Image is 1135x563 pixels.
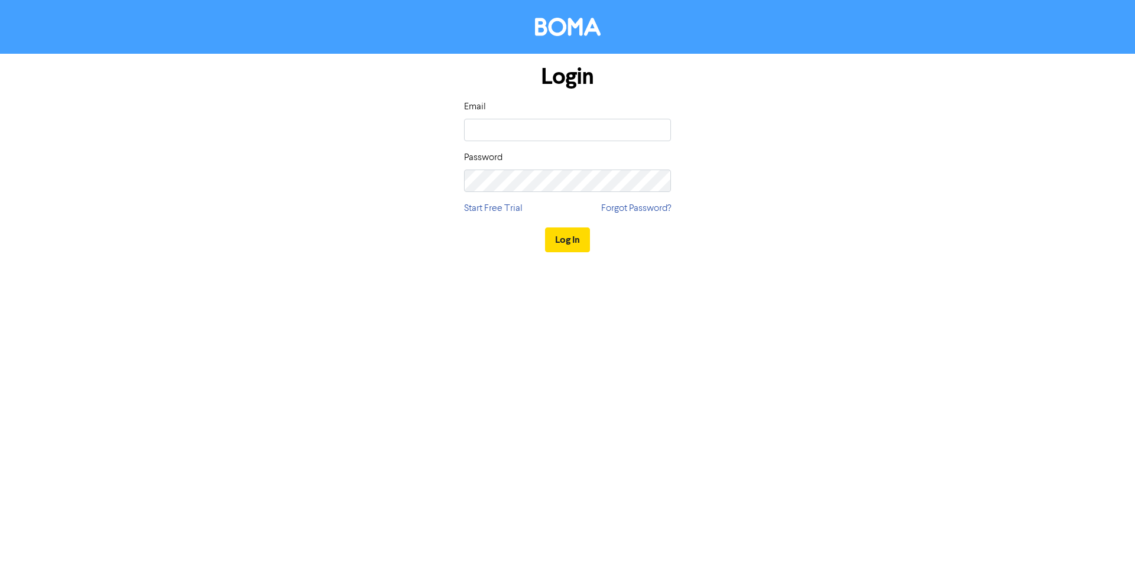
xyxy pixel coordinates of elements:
[1076,506,1135,563] iframe: Chat Widget
[464,63,671,90] h1: Login
[464,100,486,114] label: Email
[601,201,671,216] a: Forgot Password?
[535,18,601,36] img: BOMA Logo
[464,201,523,216] a: Start Free Trial
[464,151,502,165] label: Password
[545,227,590,252] button: Log In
